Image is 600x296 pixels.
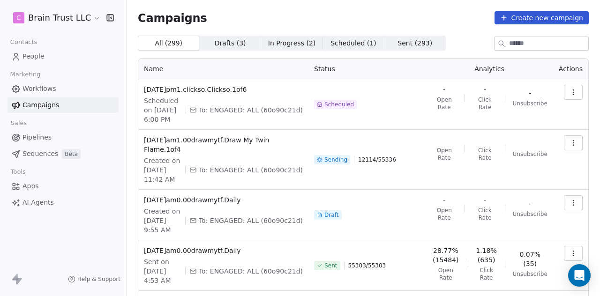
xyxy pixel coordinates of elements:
[28,12,91,24] span: Brain Trust LLC
[7,165,30,179] span: Tools
[144,156,181,184] span: Created on [DATE] 11:42 AM
[22,133,52,142] span: Pipelines
[144,96,182,124] span: Scheduled on [DATE] 6:00 PM
[22,52,45,61] span: People
[308,59,426,79] th: Status
[7,97,119,113] a: Campaigns
[324,156,347,163] span: Sending
[475,246,497,265] span: 1.18% (635)
[7,146,119,162] a: SequencesBeta
[472,96,497,111] span: Click Rate
[7,81,119,96] a: Workflows
[397,38,432,48] span: Sent ( 293 )
[7,49,119,64] a: People
[77,275,120,283] span: Help & Support
[484,85,486,94] span: -
[144,85,303,94] span: [DATE]pm1.clickso.Clickso.1of6
[513,270,547,278] span: Unsubscribe
[553,59,588,79] th: Actions
[144,195,303,205] span: [DATE]am0.00drawmytf.Daily
[6,67,45,81] span: Marketing
[144,246,303,255] span: [DATE]am0.00drawmytf.Daily
[484,195,486,205] span: -
[431,147,457,162] span: Open Rate
[144,257,181,285] span: Sent on [DATE] 4:53 AM
[22,149,58,159] span: Sequences
[495,11,589,24] button: Create new campaign
[529,199,531,208] span: -
[431,246,460,265] span: 28.77% (15484)
[199,105,303,115] span: To: ENGAGED: ALL (60o90c21d)
[513,210,547,218] span: Unsubscribe
[16,13,21,22] span: C
[443,195,445,205] span: -
[199,165,303,175] span: To: ENGAGED: ALL (60o90c21d)
[22,181,39,191] span: Apps
[62,149,81,159] span: Beta
[529,89,531,98] span: -
[426,59,553,79] th: Analytics
[7,130,119,145] a: Pipelines
[22,100,59,110] span: Campaigns
[144,207,181,235] span: Created on [DATE] 9:55 AM
[199,266,303,276] span: To: ENGAGED: ALL (60o90c21d)
[475,266,497,281] span: Click Rate
[22,84,56,94] span: Workflows
[268,38,316,48] span: In Progress ( 2 )
[513,100,547,107] span: Unsubscribe
[431,207,457,222] span: Open Rate
[568,264,591,287] div: Open Intercom Messenger
[68,275,120,283] a: Help & Support
[7,178,119,194] a: Apps
[472,147,497,162] span: Click Rate
[7,195,119,210] a: AI Agents
[348,262,386,269] span: 55303 / 55303
[431,96,457,111] span: Open Rate
[324,262,337,269] span: Sent
[199,216,303,225] span: To: ENGAGED: ALL (60o90c21d)
[324,211,338,219] span: Draft
[443,85,445,94] span: -
[215,38,246,48] span: Drafts ( 3 )
[431,266,460,281] span: Open Rate
[472,207,497,222] span: Click Rate
[513,150,547,158] span: Unsubscribe
[144,135,303,154] span: [DATE]am1.00drawmytf.Draw My Twin Flame.1of4
[324,101,354,108] span: Scheduled
[138,11,207,24] span: Campaigns
[6,35,41,49] span: Contacts
[513,250,547,268] span: 0.07% (35)
[11,10,100,26] button: CBrain Trust LLC
[7,116,31,130] span: Sales
[330,38,376,48] span: Scheduled ( 1 )
[358,156,396,163] span: 12114 / 55336
[138,59,308,79] th: Name
[22,198,54,207] span: AI Agents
